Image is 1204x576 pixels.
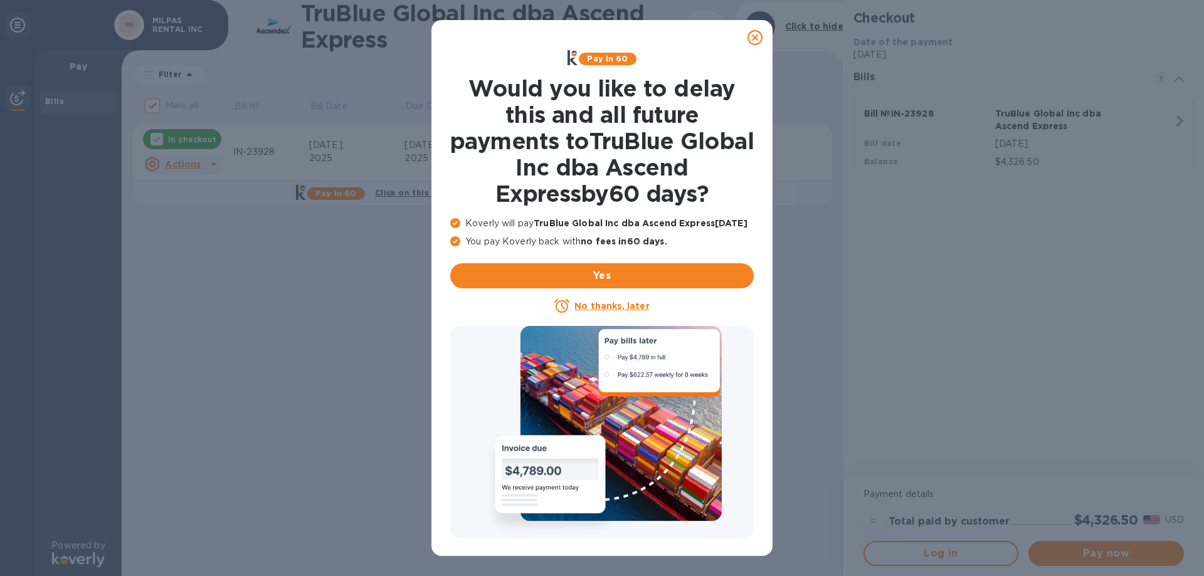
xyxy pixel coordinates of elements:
span: Yes [460,268,744,283]
b: no fees in 60 days . [581,236,667,246]
b: TruBlue Global Inc dba Ascend Express [DATE] [534,218,747,228]
u: No thanks, later [574,301,649,311]
p: Koverly will pay [450,217,754,230]
button: Yes [450,263,754,288]
b: Pay in 60 [587,54,628,63]
p: You pay Koverly back with [450,235,754,248]
h1: Would you like to delay this and all future payments to TruBlue Global Inc dba Ascend Express by ... [450,75,754,207]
